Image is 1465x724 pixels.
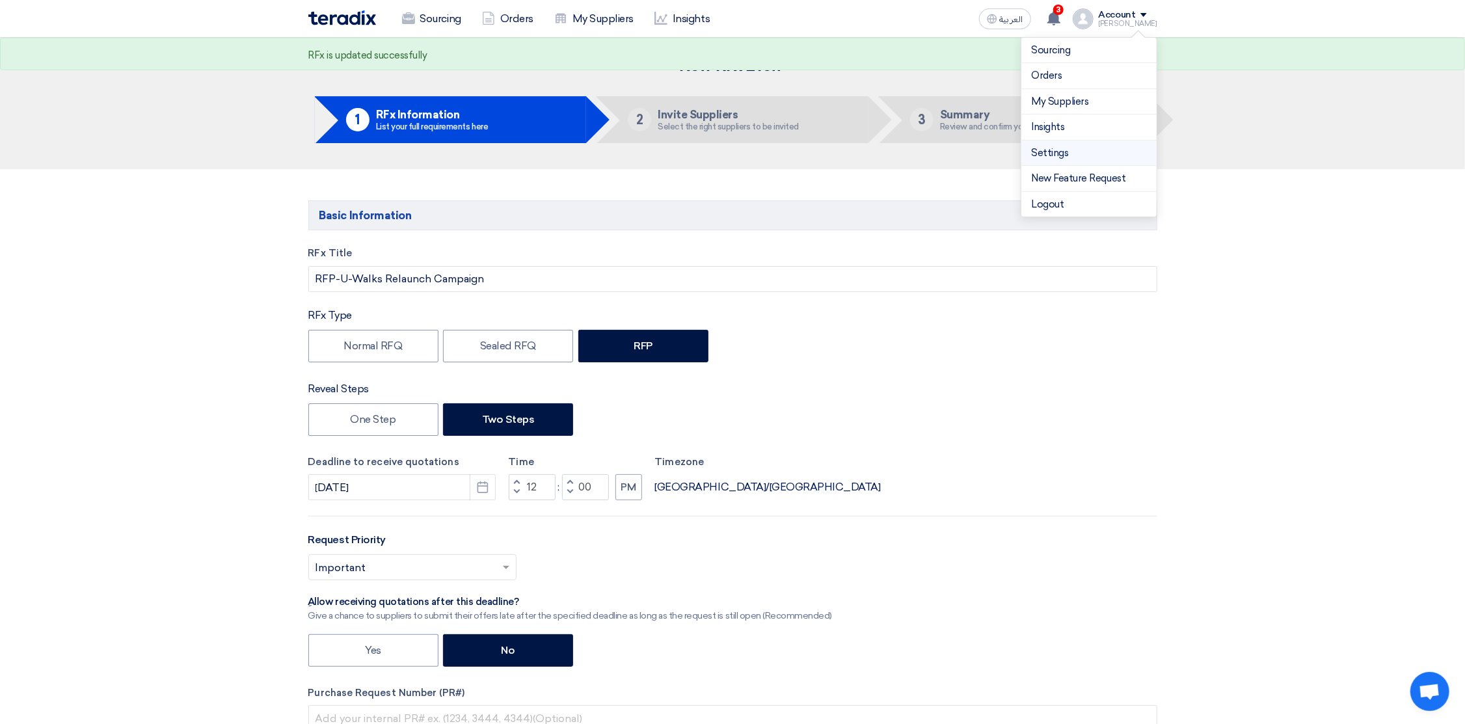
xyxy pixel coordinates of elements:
label: RFx Title [308,246,1157,261]
img: Teradix logo [308,10,376,25]
a: My Suppliers [1032,94,1146,109]
h5: Basic Information [308,200,1157,230]
label: Normal RFQ [308,330,438,362]
a: Orders [1032,68,1146,83]
label: One Step [308,403,438,436]
div: Select the right suppliers to be invited [658,122,799,131]
input: yyyy-mm-dd [308,474,496,500]
a: Sourcing [392,5,472,33]
label: Time [509,455,642,470]
h5: Summary [940,109,1060,120]
a: Settings [1032,146,1146,161]
div: ِAllow receiving quotations after this deadline? [308,596,833,609]
div: List your full requirements here [376,122,489,131]
label: RFP [578,330,708,362]
span: العربية [1000,15,1023,24]
span: 3 [1053,5,1064,15]
div: Reveal Steps [308,381,1157,397]
div: 3 [910,108,934,131]
div: Review and confirm your request [940,122,1060,131]
h5: RFx Information [376,109,489,120]
div: 1 [346,108,370,131]
label: Two Steps [443,403,573,436]
a: My Suppliers [544,5,644,33]
a: Insights [644,5,720,33]
input: e.g. New ERP System, Server Visualization Project... [308,266,1157,292]
div: Account [1099,10,1136,21]
div: [GEOGRAPHIC_DATA]/[GEOGRAPHIC_DATA] [655,479,881,495]
h5: Invite Suppliers [658,109,799,120]
a: Sourcing [1032,43,1146,58]
a: Open chat [1410,672,1449,711]
label: Purchase Request Number (PR#) [308,686,1157,701]
div: RFx is updated successfully [308,48,427,63]
div: RFx Type [308,308,1157,323]
div: : [556,479,562,495]
button: PM [615,474,642,500]
label: Timezone [655,455,881,470]
a: Insights [1032,120,1146,135]
label: Request Priority [308,532,386,548]
label: Sealed RFQ [443,330,573,362]
a: Orders [472,5,544,33]
a: New Feature Request [1032,171,1146,186]
label: Deadline to receive quotations [308,455,496,470]
button: العربية [979,8,1031,29]
div: Give a chance to suppliers to submit their offers late after the specified deadline as long as th... [308,609,833,623]
img: profile_test.png [1073,8,1094,29]
input: Hours [509,474,556,500]
label: Yes [308,634,438,667]
label: No [443,634,573,667]
li: Logout [1021,192,1157,217]
input: Minutes [562,474,609,500]
div: [PERSON_NAME] [1099,20,1157,27]
div: 2 [628,108,651,131]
